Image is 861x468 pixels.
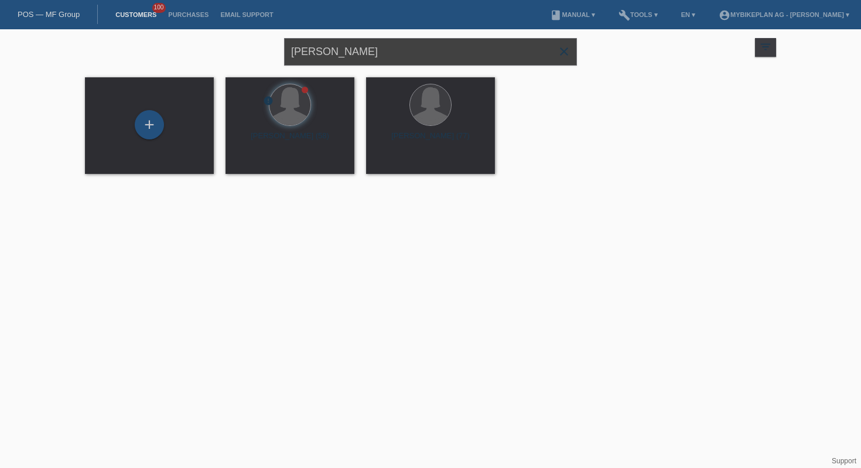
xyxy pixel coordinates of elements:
[832,457,856,465] a: Support
[263,95,274,106] i: error
[759,40,772,53] i: filter_list
[675,11,701,18] a: EN ▾
[263,95,274,108] div: unconfirmed, pending
[544,11,601,18] a: bookManual ▾
[214,11,279,18] a: Email Support
[152,3,166,13] span: 100
[557,45,571,59] i: close
[110,11,162,18] a: Customers
[135,115,163,135] div: Add customer
[18,10,80,19] a: POS — MF Group
[516,131,626,150] div: [PERSON_NAME] (27)
[284,38,577,66] input: Search...
[235,131,345,150] div: [PERSON_NAME] (58)
[613,11,664,18] a: buildTools ▾
[619,9,630,21] i: build
[162,11,214,18] a: Purchases
[375,131,486,150] div: [PERSON_NAME] (77)
[550,9,562,21] i: book
[713,11,855,18] a: account_circleMybikeplan AG - [PERSON_NAME] ▾
[719,9,730,21] i: account_circle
